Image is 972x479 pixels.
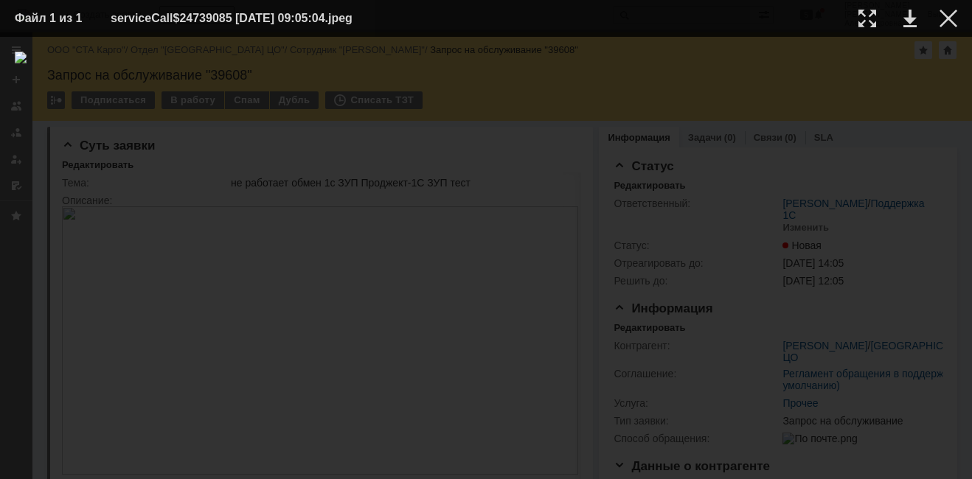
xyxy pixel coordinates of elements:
div: Увеличить масштаб [858,10,876,27]
div: Скачать файл [903,10,917,27]
div: serviceCall$24739085 [DATE] 09:05:04.jpeg [111,10,389,27]
img: download [15,52,957,464]
div: Закрыть окно (Esc) [940,10,957,27]
div: Файл 1 из 1 [15,13,88,24]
